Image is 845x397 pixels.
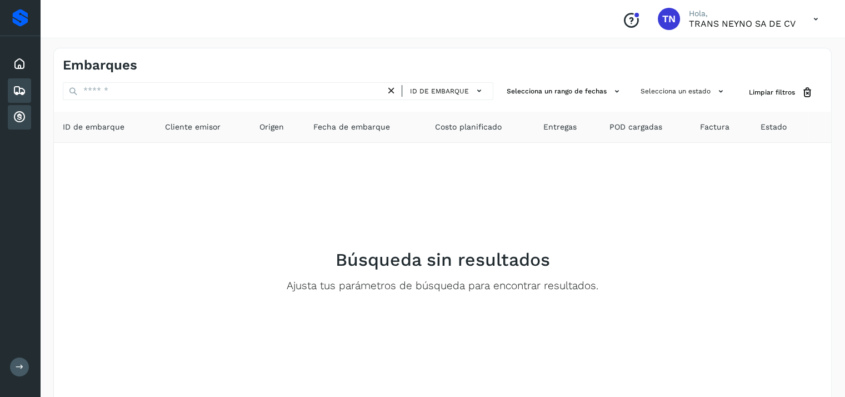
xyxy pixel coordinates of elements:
[63,121,124,133] span: ID de embarque
[8,52,31,76] div: Inicio
[410,86,469,96] span: ID de embarque
[740,82,822,103] button: Limpiar filtros
[165,121,221,133] span: Cliente emisor
[407,83,488,99] button: ID de embarque
[636,82,731,101] button: Selecciona un estado
[689,9,796,18] p: Hola,
[761,121,787,133] span: Estado
[749,87,795,97] span: Limpiar filtros
[8,78,31,103] div: Embarques
[700,121,729,133] span: Factura
[435,121,502,133] span: Costo planificado
[336,249,550,270] h2: Búsqueda sin resultados
[609,121,662,133] span: POD cargadas
[313,121,390,133] span: Fecha de embarque
[502,82,627,101] button: Selecciona un rango de fechas
[63,57,137,73] h4: Embarques
[689,18,796,29] p: TRANS NEYNO SA DE CV
[259,121,284,133] span: Origen
[8,105,31,130] div: Cuentas por cobrar
[287,280,598,292] p: Ajusta tus parámetros de búsqueda para encontrar resultados.
[543,121,577,133] span: Entregas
